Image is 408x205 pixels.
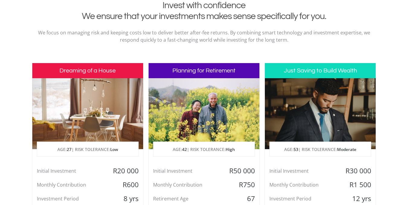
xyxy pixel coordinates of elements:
span: Moderate [337,146,356,152]
div: Monthly Contribution [32,180,106,189]
h3: Dreaming of a House [32,63,143,78]
span: Low [110,146,118,152]
div: 8 yrs [106,194,143,203]
div: Retirement Age [149,194,223,203]
div: R20 000 [106,166,143,175]
div: R1 500 [339,180,376,189]
p: AGE: | RISK TOLERANCE: [37,142,138,157]
p: We focus on managing risk and keeping costs low to deliver better after-fee returns. By combining... [37,29,372,43]
div: 12 yrs [339,194,376,203]
h3: Just Saving to Build Wealth [265,63,376,78]
div: R600 [106,180,143,189]
p: AGE: | RISK TOLERANCE: [270,142,371,157]
div: Monthly Contribution [265,180,339,189]
div: Initial Investment [265,166,339,175]
div: 67 [223,194,259,203]
span: 27 [67,146,72,152]
div: Initial Investment [32,166,106,175]
span: 53 [294,146,298,152]
span: 42 [182,146,187,152]
div: Investment Period [32,194,106,203]
h3: Planning for Retirement [149,63,259,78]
div: Initial Investment [149,166,223,175]
div: R750 [223,180,259,189]
div: Investment Period [265,194,339,203]
div: R50 000 [223,166,259,175]
div: Monthly Contribution [149,180,223,189]
span: High [226,146,235,152]
p: AGE: | RISK TOLERANCE: [153,142,255,157]
div: R30 000 [339,166,376,175]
